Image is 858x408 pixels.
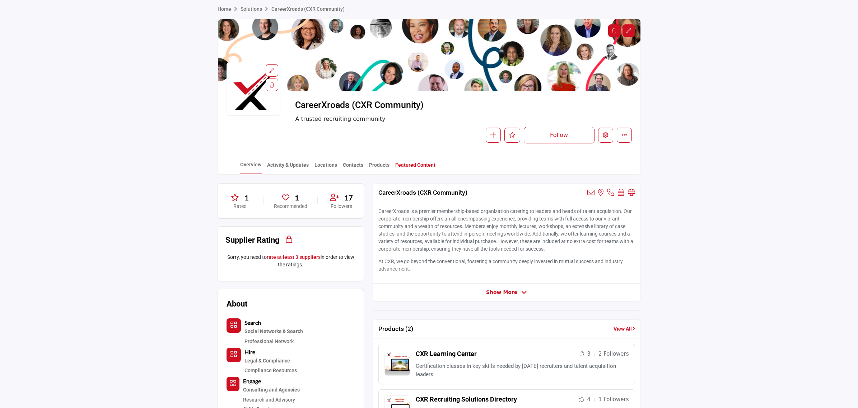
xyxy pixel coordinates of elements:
[274,203,307,210] p: Recommended
[271,6,345,12] a: CareerXroads (CXR Community)
[227,348,241,362] button: Category Icon
[378,189,467,196] h2: CareerXroads (CXR Community)
[227,318,241,333] button: Category Icon
[244,327,303,336] div: Platforms that combine social networking and search capabilities for recruitment and professional...
[295,99,457,111] span: CareerXroads (CXR Community)
[622,24,635,37] div: Aspect Ratio:6:1,Size:1200x200px
[504,128,520,143] button: Like
[378,258,635,273] p: At CXR, we go beyond the conventional, fostering a community deeply invested in mutual success an...
[524,127,594,143] button: Follow
[598,128,613,143] button: Edit company
[244,348,255,355] b: Hire
[244,356,297,366] div: Resources and services ensuring recruitment practices comply with legal and regulatory requirements.
[395,161,436,174] a: Featured Content
[244,367,297,373] a: Compliance Resources
[344,192,353,203] span: 17
[244,356,297,366] a: Legal & Compliance
[342,161,364,174] a: Contacts
[244,192,249,203] span: 1
[225,253,356,269] p: Sorry, you need to in order to view the ratings.
[598,351,629,357] span: 2 Followers
[587,351,591,357] span: 3
[225,234,280,246] h2: Supplier Rating
[244,338,294,344] a: Professional Network
[416,350,477,357] a: CXR Learning Center
[244,327,303,336] a: Social Networks & Search
[378,325,413,333] h2: Products (2)
[369,161,390,174] a: Products
[218,6,241,12] a: Home
[241,6,271,12] a: Solutions
[267,254,321,260] a: rate at least 3 suppliers
[617,128,632,143] button: More details
[378,208,635,253] p: CareerXroads is a premier membership-based organization catering to leaders and heads of talent a...
[295,115,525,123] span: A trusted recruiting community
[243,397,295,403] a: Research and Advisory
[243,379,261,384] a: Engage
[227,298,247,310] h2: About
[416,362,629,378] p: Certification classes in key skills needed by [DATE] recruiters and talent acquisition leaders.
[227,377,239,391] button: Category Icon
[266,64,278,77] div: Aspect Ratio:1:1,Size:400x400px
[244,319,261,326] b: Search
[227,203,254,210] p: Rated
[243,378,261,384] b: Engage
[244,350,255,355] a: Hire
[267,161,309,174] a: Activity & Updates
[384,350,410,376] img: Product Logo
[243,385,355,395] a: Consulting and Agencies
[486,289,517,296] span: Show More
[240,161,262,174] a: Overview
[328,203,355,210] p: Followers
[314,161,337,174] a: Locations
[295,192,299,203] span: 1
[614,325,635,333] a: View All
[416,395,517,403] a: CXR Recruiting Solutions Directory
[598,396,629,403] span: 1 Followers
[587,396,591,403] span: 4
[243,385,355,395] div: Expert services and agencies providing strategic advice and solutions in talent acquisition and m...
[244,320,261,326] a: Search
